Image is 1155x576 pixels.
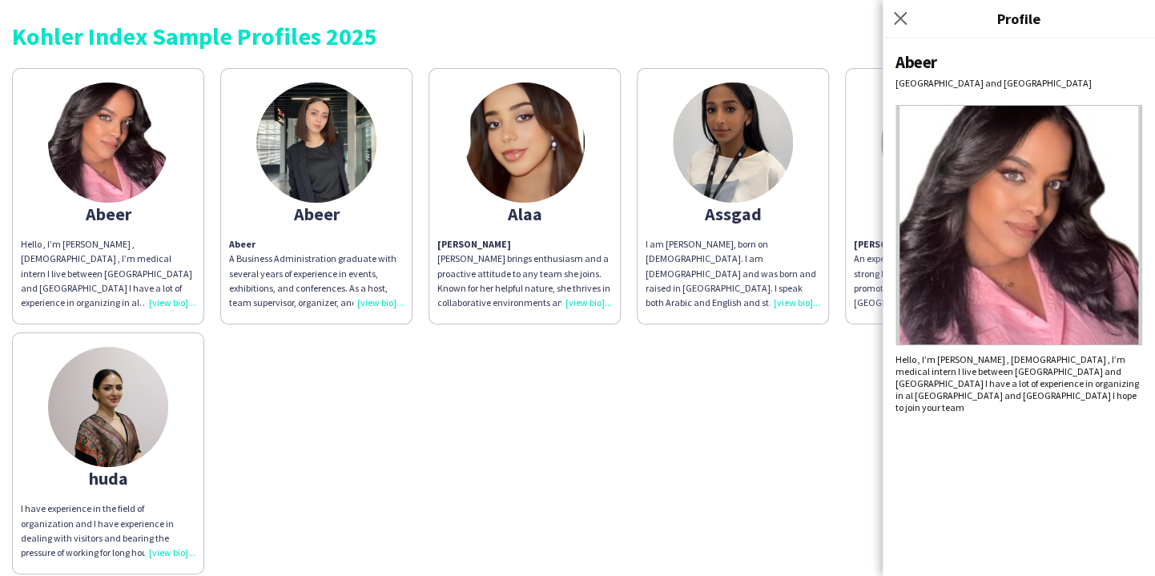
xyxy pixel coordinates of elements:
img: thumb-688fcbd482ad3.jpeg [256,83,376,203]
div: Ghayd [854,207,1028,221]
div: Kohler Index Sample Profiles 2025 [12,24,1143,48]
div: I am [PERSON_NAME], born on [DEMOGRAPHIC_DATA]. I am [DEMOGRAPHIC_DATA] and was born and raised i... [646,237,820,310]
img: thumb-1f496ac9-d048-42eb-9782-64cdeb16700c.jpg [48,347,168,467]
img: thumb-66e9be2ab897d.jpg [673,83,793,203]
div: huda [21,471,195,485]
p: An experienced event organizer with a strong background in hospitality and promotions. Having wor... [854,252,1028,310]
strong: [PERSON_NAME] [854,238,928,250]
div: Alaa [437,207,612,221]
p: A Business Administration graduate with several years of experience in events, exhibitions, and c... [229,237,404,310]
div: I have experience in the field of organization and I have experience in dealing with visitors and... [21,501,195,560]
img: thumb-66c8a4be9d95a.jpeg [48,83,168,203]
div: Abeer [229,207,404,221]
div: Hello , I’m [PERSON_NAME] , [DEMOGRAPHIC_DATA] , I’m medical intern I live between [GEOGRAPHIC_DA... [21,237,195,310]
strong: [PERSON_NAME] [437,238,511,250]
img: Crew avatar or photo [895,105,1142,345]
div: [GEOGRAPHIC_DATA] and [GEOGRAPHIC_DATA] [895,77,1142,89]
h3: Profile [883,8,1155,29]
img: thumb-a664eee7-9846-4adc-827d-5a8e2e0c14d0.jpg [881,83,1001,203]
div: Assgad [646,207,820,221]
div: Hello , I’m [PERSON_NAME] , [DEMOGRAPHIC_DATA] , I’m medical intern I live between [GEOGRAPHIC_DA... [895,353,1142,413]
strong: Abeer [229,238,256,250]
img: thumb-673f55538a5ba.jpeg [465,83,585,203]
div: Abeer [895,51,1142,73]
div: Abeer [21,207,195,221]
p: [PERSON_NAME] brings enthusiasm and a proactive attitude to any team she joins. Known for her hel... [437,237,612,310]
